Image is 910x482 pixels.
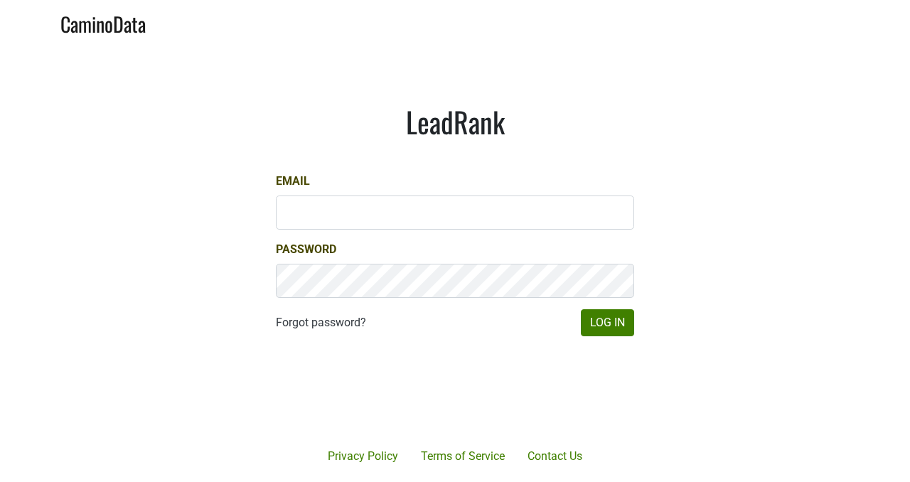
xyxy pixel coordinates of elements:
[60,6,146,39] a: CaminoData
[581,309,634,336] button: Log In
[409,442,516,471] a: Terms of Service
[276,241,336,258] label: Password
[276,314,366,331] a: Forgot password?
[516,442,594,471] a: Contact Us
[316,442,409,471] a: Privacy Policy
[276,173,310,190] label: Email
[276,105,634,139] h1: LeadRank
